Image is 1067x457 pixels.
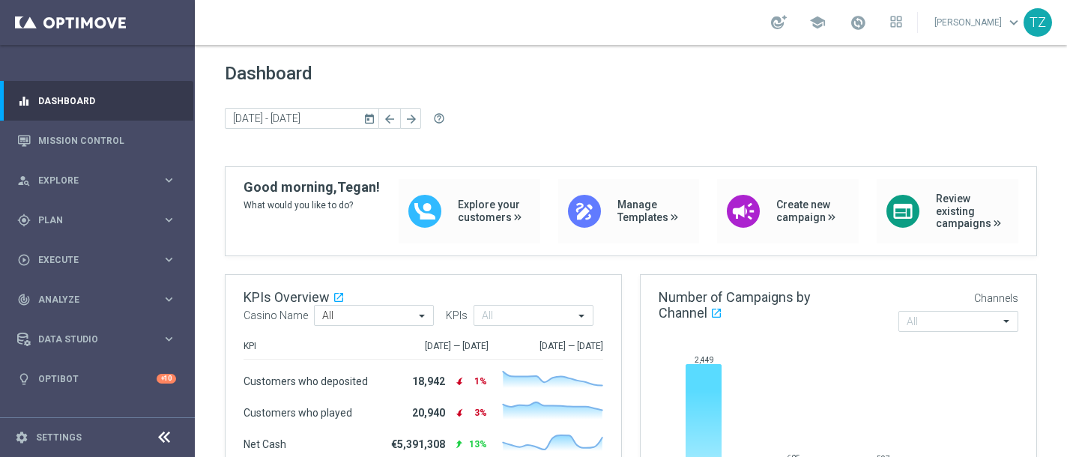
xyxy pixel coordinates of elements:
[17,293,31,306] i: track_changes
[17,81,176,121] div: Dashboard
[36,433,82,442] a: Settings
[17,253,31,267] i: play_circle_outline
[17,293,162,306] div: Analyze
[16,294,177,306] button: track_changes Analyze keyboard_arrow_right
[1024,8,1052,37] div: TZ
[17,372,31,386] i: lightbulb
[16,333,177,345] button: Data Studio keyboard_arrow_right
[15,431,28,444] i: settings
[16,214,177,226] button: gps_fixed Plan keyboard_arrow_right
[38,255,162,264] span: Execute
[17,333,162,346] div: Data Studio
[38,176,162,185] span: Explore
[17,174,162,187] div: Explore
[38,81,176,121] a: Dashboard
[38,295,162,304] span: Analyze
[38,121,176,160] a: Mission Control
[38,359,157,399] a: Optibot
[162,292,176,306] i: keyboard_arrow_right
[933,11,1024,34] a: [PERSON_NAME]keyboard_arrow_down
[16,135,177,147] button: Mission Control
[17,214,162,227] div: Plan
[162,173,176,187] i: keyboard_arrow_right
[1006,14,1022,31] span: keyboard_arrow_down
[38,335,162,344] span: Data Studio
[16,373,177,385] button: lightbulb Optibot +10
[162,252,176,267] i: keyboard_arrow_right
[17,359,176,399] div: Optibot
[17,174,31,187] i: person_search
[16,254,177,266] button: play_circle_outline Execute keyboard_arrow_right
[162,213,176,227] i: keyboard_arrow_right
[162,332,176,346] i: keyboard_arrow_right
[17,94,31,108] i: equalizer
[16,95,177,107] button: equalizer Dashboard
[17,121,176,160] div: Mission Control
[157,374,176,384] div: +10
[16,175,177,187] button: person_search Explore keyboard_arrow_right
[809,14,826,31] span: school
[17,253,162,267] div: Execute
[17,214,31,227] i: gps_fixed
[38,216,162,225] span: Plan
